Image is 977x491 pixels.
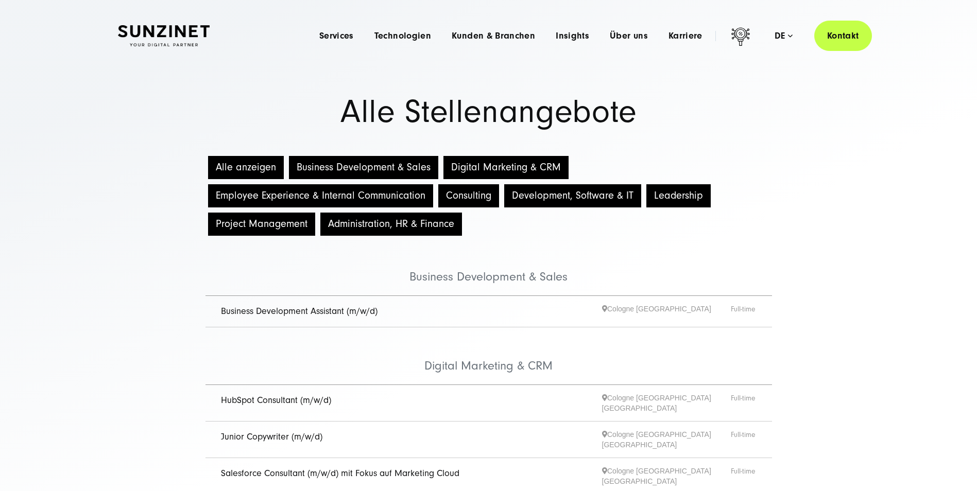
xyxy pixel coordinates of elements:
div: de [775,31,793,41]
span: Full-time [731,466,757,486]
li: Digital Marketing & CRM [205,327,772,385]
button: Project Management [208,213,315,236]
a: Kunden & Branchen [452,31,535,41]
button: Administration, HR & Finance [320,213,462,236]
a: Kontakt [814,21,872,51]
a: Services [319,31,354,41]
a: Business Development Assistant (m/w/d) [221,306,378,317]
button: Development, Software & IT [504,184,641,207]
span: Full-time [731,393,757,413]
button: Leadership [646,184,711,207]
button: Consulting [438,184,499,207]
a: Über uns [610,31,648,41]
a: Salesforce Consultant (m/w/d) mit Fokus auf Marketing Cloud [221,468,459,479]
a: Karriere [669,31,702,41]
button: Employee Experience & Internal Communication [208,184,433,207]
span: Cologne [GEOGRAPHIC_DATA] [GEOGRAPHIC_DATA] [602,466,731,486]
button: Digital Marketing & CRM [443,156,569,179]
span: Cologne [GEOGRAPHIC_DATA] [602,304,731,320]
h1: Alle Stellenangebote [118,96,860,128]
a: HubSpot Consultant (m/w/d) [221,395,331,406]
a: Insights [556,31,589,41]
span: Full-time [731,429,757,450]
a: Junior Copywriter (m/w/d) [221,431,322,442]
button: Business Development & Sales [289,156,438,179]
span: Cologne [GEOGRAPHIC_DATA] [GEOGRAPHIC_DATA] [602,393,731,413]
a: Technologien [374,31,431,41]
span: Full-time [731,304,757,320]
span: Cologne [GEOGRAPHIC_DATA] [GEOGRAPHIC_DATA] [602,429,731,450]
button: Alle anzeigen [208,156,284,179]
img: SUNZINET Full Service Digital Agentur [118,25,210,47]
li: Business Development & Sales [205,238,772,296]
